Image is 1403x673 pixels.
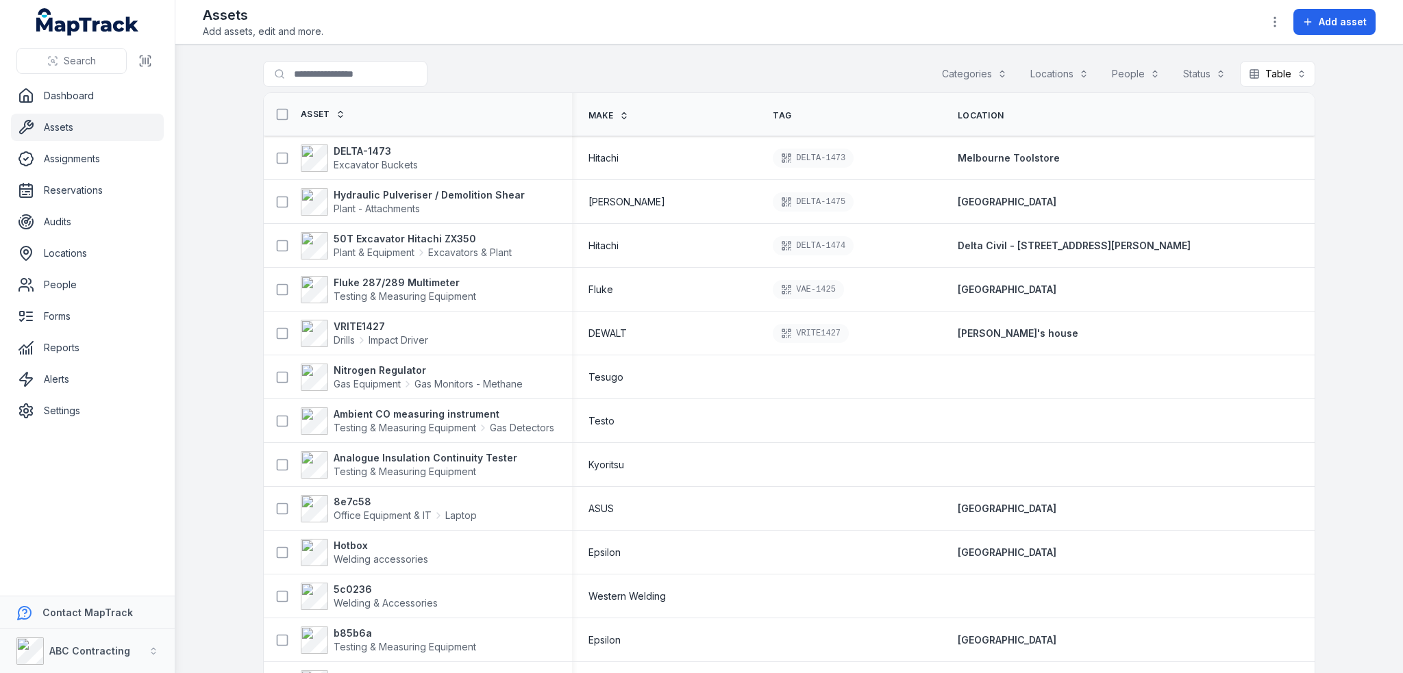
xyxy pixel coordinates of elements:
[301,109,330,120] span: Asset
[334,246,414,259] span: Plant & Equipment
[301,364,523,391] a: Nitrogen RegulatorGas EquipmentGas Monitors - Methane
[11,366,164,393] a: Alerts
[334,597,438,609] span: Welding & Accessories
[334,377,401,391] span: Gas Equipment
[958,327,1078,340] a: [PERSON_NAME]'s house
[958,502,1056,516] a: [GEOGRAPHIC_DATA]
[958,195,1056,209] a: [GEOGRAPHIC_DATA]
[958,283,1056,296] a: [GEOGRAPHIC_DATA]
[334,509,432,522] span: Office Equipment & IT
[334,188,525,202] strong: Hydraulic Pulveriser / Demolition Shear
[16,48,127,74] button: Search
[958,152,1060,164] span: Melbourne Toolstore
[334,451,517,465] strong: Analogue Insulation Continuity Tester
[301,276,476,303] a: Fluke 287/289 MultimeterTesting & Measuring Equipment
[301,539,428,566] a: HotboxWelding accessories
[36,8,139,36] a: MapTrack
[301,109,345,120] a: Asset
[334,553,428,565] span: Welding accessories
[301,583,438,610] a: 5c0236Welding & Accessories
[588,283,613,296] span: Fluke
[588,502,614,516] span: ASUS
[958,196,1056,207] span: [GEOGRAPHIC_DATA]
[958,240,1191,251] span: Delta Civil - [STREET_ADDRESS][PERSON_NAME]
[588,327,627,340] span: DEWALT
[334,539,428,553] strong: Hotbox
[588,195,665,209] span: [PERSON_NAME]
[64,54,96,68] span: Search
[203,5,323,25] h2: Assets
[301,495,477,522] a: 8e7c58Office Equipment & ITLaptop
[773,149,854,168] div: DELTA-1473
[958,634,1056,646] span: [GEOGRAPHIC_DATA]
[588,110,629,121] a: Make
[588,414,614,428] span: Testo
[773,192,854,212] div: DELTA-1475
[428,246,512,259] span: Excavators & Plant
[1021,61,1097,87] button: Locations
[588,633,621,647] span: Epsilon
[588,370,623,384] span: Tesugo
[958,503,1056,514] span: [GEOGRAPHIC_DATA]
[334,333,355,347] span: Drills
[334,232,512,246] strong: 50T Excavator Hitachi ZX350
[773,280,844,299] div: VAE-1425
[588,546,621,559] span: Epsilon
[301,451,517,479] a: Analogue Insulation Continuity TesterTesting & Measuring Equipment
[11,303,164,330] a: Forms
[301,232,512,259] a: 50T Excavator Hitachi ZX350Plant & EquipmentExcavators & Plant
[958,151,1060,165] a: Melbourne Toolstore
[588,589,666,603] span: Western Welding
[301,188,525,216] a: Hydraulic Pulveriser / Demolition ShearPlant - Attachments
[773,236,854,255] div: DELTA-1474
[414,377,523,391] span: Gas Monitors - Methane
[1293,9,1376,35] button: Add asset
[588,458,624,472] span: Kyoritsu
[1174,61,1234,87] button: Status
[933,61,1016,87] button: Categories
[42,607,133,618] strong: Contact MapTrack
[334,320,428,333] strong: VRITE1427
[334,203,420,214] span: Plant - Attachments
[301,626,476,654] a: b85b6aTesting & Measuring Equipment
[334,276,476,290] strong: Fluke 287/289 Multimeter
[588,151,619,165] span: Hitachi
[11,114,164,141] a: Assets
[334,626,476,640] strong: b85b6a
[958,546,1056,559] a: [GEOGRAPHIC_DATA]
[301,144,418,172] a: DELTA-1473Excavator Buckets
[334,466,476,477] span: Testing & Measuring Equipment
[445,509,477,522] span: Laptop
[11,82,164,110] a: Dashboard
[958,327,1078,339] span: [PERSON_NAME]'s house
[49,645,130,657] strong: ABC Contracting
[588,110,614,121] span: Make
[588,239,619,253] span: Hitachi
[334,421,476,435] span: Testing & Measuring Equipment
[773,110,791,121] span: Tag
[11,334,164,361] a: Reports
[1319,15,1367,29] span: Add asset
[301,407,554,435] a: Ambient CO measuring instrumentTesting & Measuring EquipmentGas Detectors
[958,239,1191,253] a: Delta Civil - [STREET_ADDRESS][PERSON_NAME]
[334,159,418,170] span: Excavator Buckets
[958,546,1056,558] span: [GEOGRAPHIC_DATA]
[773,324,849,343] div: VRITE1427
[334,364,523,377] strong: Nitrogen Regulator
[958,283,1056,295] span: [GEOGRAPHIC_DATA]
[334,144,418,158] strong: DELTA-1473
[369,333,428,347] span: Impact Driver
[958,110,1004,121] span: Location
[11,208,164,236] a: Audits
[490,421,554,435] span: Gas Detectors
[334,290,476,302] span: Testing & Measuring Equipment
[301,320,428,347] a: VRITE1427DrillsImpact Driver
[11,397,164,424] a: Settings
[334,407,554,421] strong: Ambient CO measuring instrument
[11,177,164,204] a: Reservations
[334,495,477,509] strong: 8e7c58
[958,633,1056,647] a: [GEOGRAPHIC_DATA]
[203,25,323,38] span: Add assets, edit and more.
[1240,61,1315,87] button: Table
[1103,61,1169,87] button: People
